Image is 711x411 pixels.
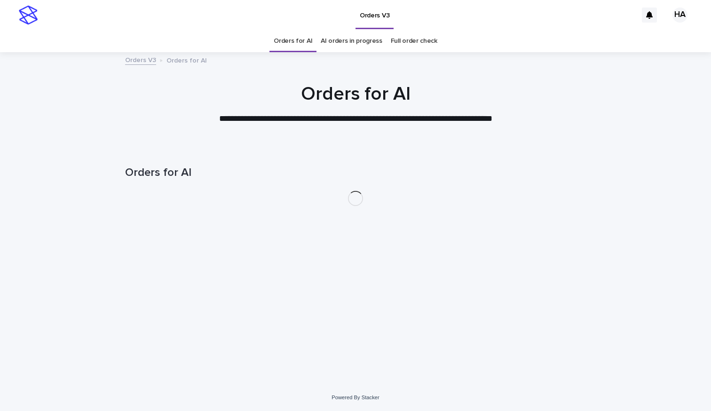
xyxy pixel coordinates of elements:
p: Orders for AI [166,55,207,65]
a: Full order check [391,30,437,52]
a: Orders V3 [125,54,156,65]
a: Powered By Stacker [332,395,379,400]
h1: Orders for AI [125,166,586,180]
img: stacker-logo-s-only.png [19,6,38,24]
a: Orders for AI [274,30,312,52]
div: HA [672,8,687,23]
a: AI orders in progress [321,30,382,52]
h1: Orders for AI [125,83,586,105]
